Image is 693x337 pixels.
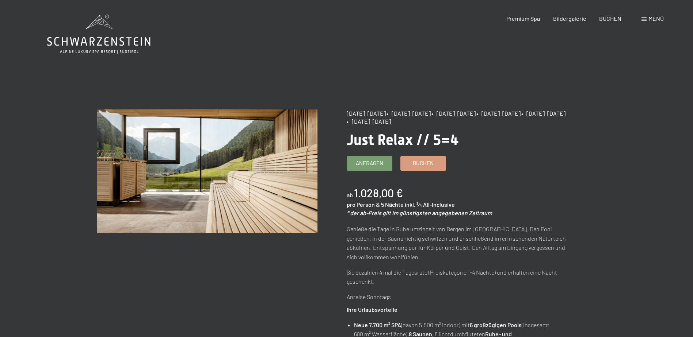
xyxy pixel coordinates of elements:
strong: Neue 7.700 m² SPA [354,321,401,328]
span: [DATE]–[DATE] [347,110,386,117]
strong: Ihre Urlaubsvorteile [347,306,397,313]
span: • [DATE]–[DATE] [521,110,566,117]
span: • [DATE]–[DATE] [387,110,431,117]
a: Premium Spa [506,15,540,22]
span: • [DATE]–[DATE] [476,110,521,117]
b: 1.028,00 € [354,186,403,200]
strong: 6 großzügigen Pools [470,321,522,328]
span: Buchen [413,159,434,167]
img: Just Relax // 5=4 [97,109,317,233]
span: 5 Nächte [381,201,404,208]
span: inkl. ¾ All-Inclusive [405,201,455,208]
p: Anreise Sonntags [347,292,567,302]
p: Sie bezahlen 4 mal die Tagesrate (Preiskategorie 1-4 Nächte) und erhalten eine Nacht geschenkt. [347,268,567,286]
a: Bildergalerie [553,15,586,22]
span: Menü [648,15,664,22]
a: Buchen [401,156,446,170]
em: * der ab-Preis gilt im günstigsten angegebenen Zeitraum [347,209,492,216]
span: • [DATE]–[DATE] [347,118,391,125]
span: • [DATE]–[DATE] [431,110,476,117]
span: ab [347,191,353,198]
p: Genieße die Tage in Ruhe umzingelt von Bergen im [GEOGRAPHIC_DATA]. Den Pool genießen, in der Sau... [347,224,567,262]
span: Just Relax // 5=4 [347,131,459,148]
a: Anfragen [347,156,392,170]
span: Anfragen [356,159,383,167]
a: BUCHEN [599,15,621,22]
span: pro Person & [347,201,380,208]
